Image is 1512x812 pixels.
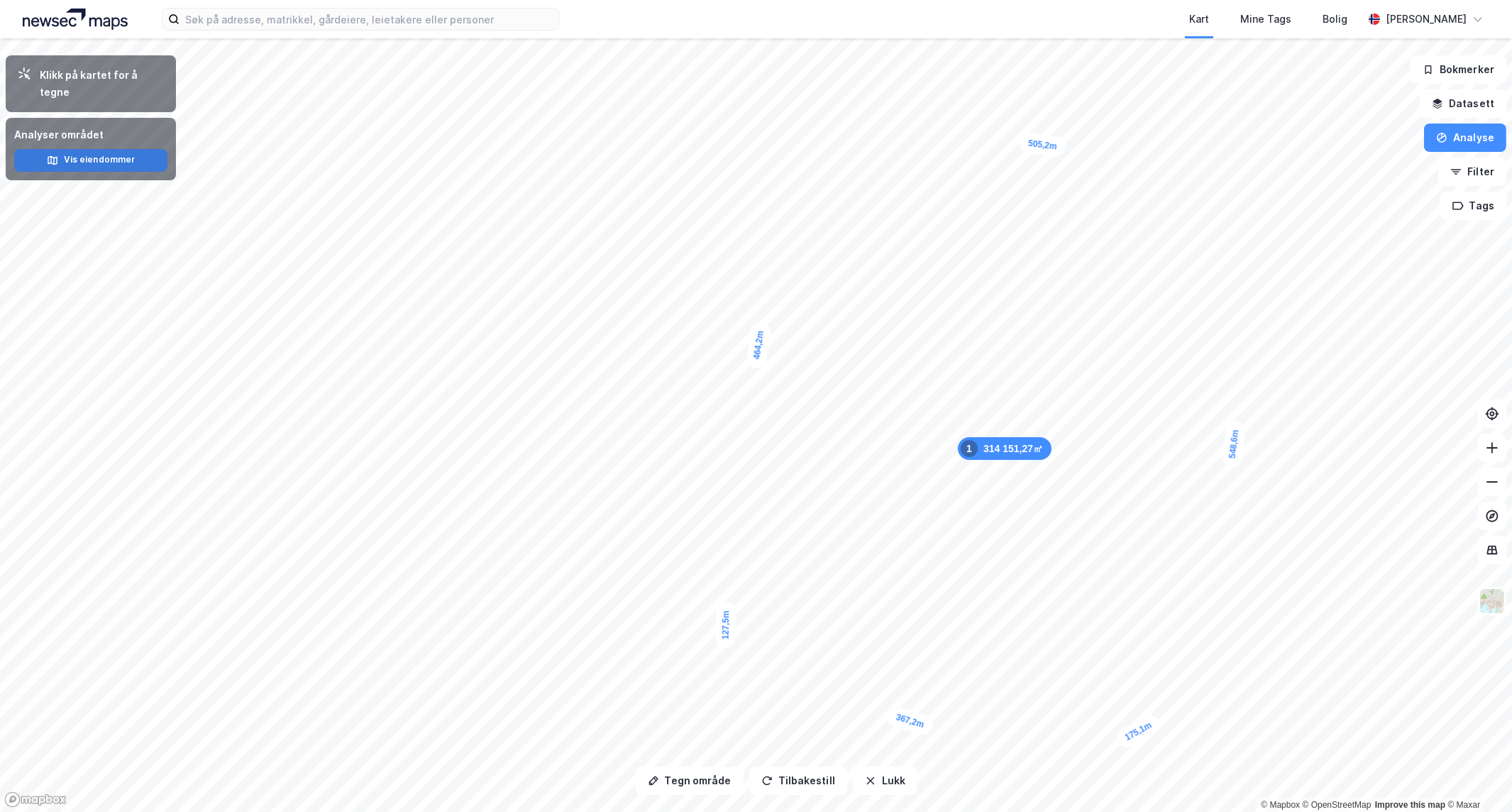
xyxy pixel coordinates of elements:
[1323,11,1347,28] div: Bolig
[746,321,772,369] div: Map marker
[1424,124,1506,152] button: Analyse
[749,767,847,795] button: Tilbakestill
[180,9,558,30] input: Søk på adresse, matrikkel, gårdeiere, leietakere eller personer
[853,767,917,795] button: Lukk
[1375,800,1445,810] a: Improve this map
[961,440,978,457] div: 1
[885,705,935,737] div: Map marker
[1441,744,1512,812] iframe: Chat Widget
[40,67,165,101] div: Klikk på kartet for å tegne
[636,767,744,795] button: Tegn område
[1386,11,1467,28] div: [PERSON_NAME]
[1240,11,1291,28] div: Mine Tags
[1479,588,1506,615] img: Z
[1221,420,1246,468] div: Map marker
[1441,744,1512,812] div: Kontrollprogram for chat
[1261,800,1300,810] a: Mapbox
[715,602,736,648] div: Map marker
[14,126,167,143] div: Analyser området
[4,791,67,808] a: Mapbox homepage
[1420,89,1506,118] button: Datasett
[958,437,1052,460] div: Map marker
[1019,132,1067,158] div: Map marker
[14,149,167,172] button: Vis eiendommer
[1411,55,1506,84] button: Bokmerker
[1438,158,1506,186] button: Filter
[1303,800,1372,810] a: OpenStreetMap
[23,9,128,30] img: logo.a4113a55bc3d86da70a041830d287a7e.svg
[1440,192,1506,220] button: Tags
[1113,712,1163,752] div: Map marker
[1189,11,1209,28] div: Kart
